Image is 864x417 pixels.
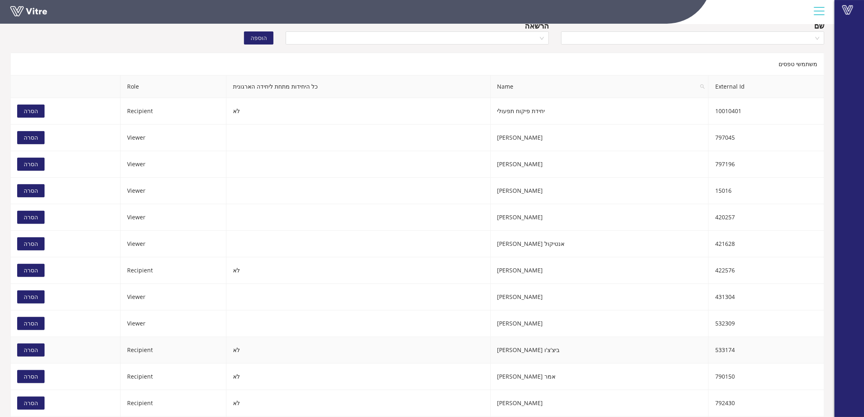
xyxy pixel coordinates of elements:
span: Recipient [127,372,153,380]
button: הסרה [17,158,45,171]
button: הסרה [17,264,45,277]
span: Viewer [127,213,145,221]
span: 420257 [715,213,735,221]
td: לא [226,98,491,125]
span: Viewer [127,134,145,141]
th: External Id [709,76,824,98]
td: יחידת פיקוח תפעולי [491,98,709,125]
span: search [700,84,705,89]
span: הסרה [24,346,38,355]
td: [PERSON_NAME] [491,310,709,337]
div: משתמשי טפסים [10,53,824,75]
button: הסרה [17,343,45,357]
td: [PERSON_NAME] [491,390,709,417]
span: 797045 [715,134,735,141]
td: [PERSON_NAME] [491,204,709,231]
td: [PERSON_NAME] [491,151,709,178]
td: [PERSON_NAME] [491,257,709,284]
span: הסרה [24,107,38,116]
span: הסרה [24,266,38,275]
span: הסרה [24,160,38,169]
button: הוספה [244,31,273,45]
span: Viewer [127,319,145,327]
td: לא [226,337,491,363]
span: הסרה [24,319,38,328]
button: הסרה [17,370,45,383]
th: Role [121,76,226,98]
span: Viewer [127,293,145,301]
span: הסרה [24,133,38,142]
button: הסרה [17,211,45,224]
span: 10010401 [715,107,741,115]
td: אנטיקול [PERSON_NAME] [491,231,709,257]
span: הסרה [24,213,38,222]
span: Name [491,76,708,98]
span: 797196 [715,160,735,168]
span: הסרה [24,239,38,248]
button: הסרה [17,184,45,197]
span: search [697,76,709,98]
span: 15016 [715,187,732,194]
td: [PERSON_NAME] [491,284,709,310]
span: Viewer [127,160,145,168]
td: [PERSON_NAME] [491,178,709,204]
span: הסרה [24,186,38,195]
span: Viewer [127,240,145,248]
span: Recipient [127,399,153,407]
div: שם [814,20,824,31]
span: 431304 [715,293,735,301]
button: הסרה [17,317,45,330]
td: ביצ'צ'ו [PERSON_NAME] [491,337,709,363]
button: הסרה [17,237,45,250]
button: הסרה [17,105,45,118]
td: לא [226,257,491,284]
span: 792430 [715,399,735,407]
span: הסרה [24,399,38,408]
span: 421628 [715,240,735,248]
span: Recipient [127,107,153,115]
td: לא [226,390,491,417]
button: הסרה [17,397,45,410]
button: הסרה [17,290,45,303]
span: 533174 [715,346,735,354]
button: הסרה [17,131,45,144]
span: 422576 [715,266,735,274]
span: Viewer [127,187,145,194]
td: [PERSON_NAME] [491,125,709,151]
td: לא [226,363,491,390]
span: Recipient [127,266,153,274]
span: הסרה [24,292,38,301]
span: הסרה [24,372,38,381]
span: 790150 [715,372,735,380]
td: אמר [PERSON_NAME] [491,363,709,390]
div: הרשאה [525,20,549,31]
span: Recipient [127,346,153,354]
span: 532309 [715,319,735,327]
th: כל היחידות מתחת ליחידה הארגונית [226,76,491,98]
